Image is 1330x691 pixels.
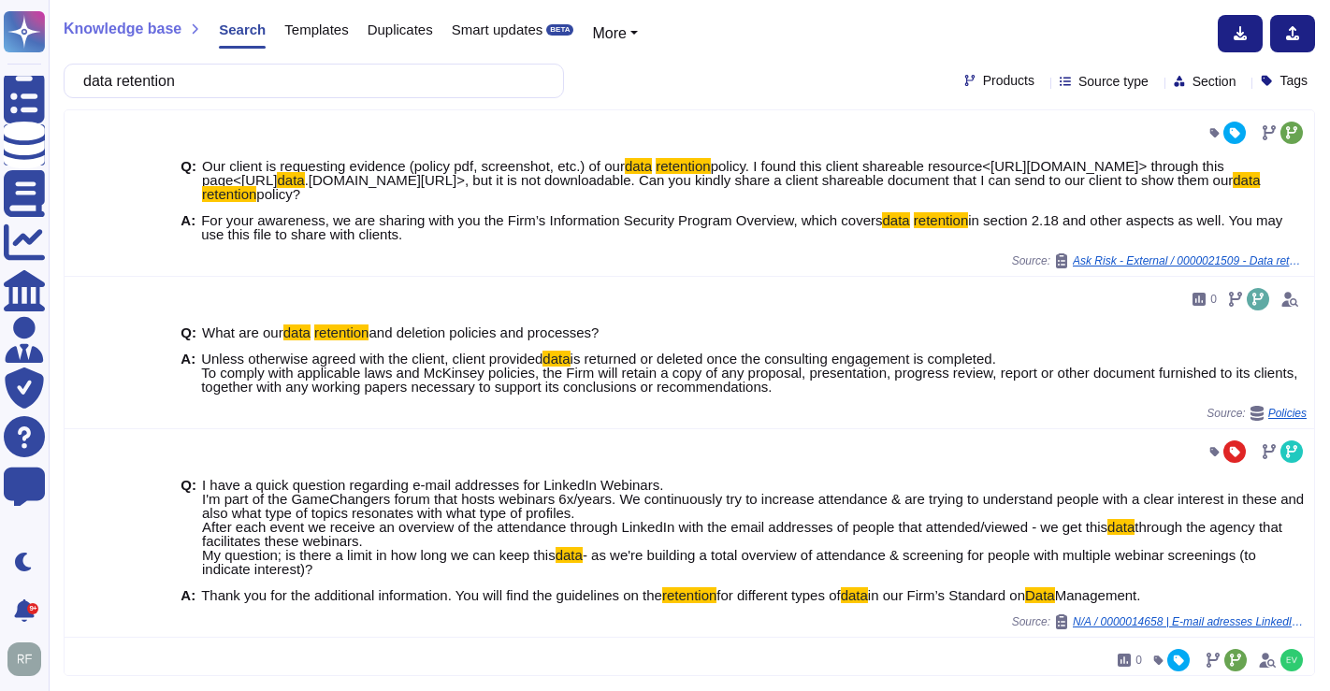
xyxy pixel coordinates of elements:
span: I have a quick question regarding e-mail addresses for LinkedIn Webinars. I'm part of the GameCha... [202,477,1304,535]
span: Thank you for the additional information. You will find the guidelines on the [201,587,662,603]
span: Tags [1279,74,1308,87]
span: Source: [1207,406,1307,421]
img: user [1280,649,1303,671]
div: 9+ [27,603,38,614]
button: user [4,639,54,680]
span: Search [219,22,266,36]
mark: retention [202,186,256,202]
span: Source: [1012,614,1307,629]
input: Search a question or template... [74,65,544,97]
span: Duplicates [368,22,433,36]
span: Smart updates [452,22,543,36]
span: Source: [1012,253,1307,268]
mark: data [1107,519,1135,535]
mark: data [841,587,868,603]
img: user [7,642,41,676]
mark: data [625,158,652,174]
span: is returned or deleted once the consulting engagement is completed. To comply with applicable law... [201,351,1297,395]
span: What are our [202,324,283,340]
span: for different types of [716,587,840,603]
mark: retention [314,324,369,340]
span: policy? [256,186,300,202]
span: policy. I found this client shareable resource<[URL][DOMAIN_NAME]> through this page<[URL] [202,158,1224,188]
span: For your awareness, we are sharing with you the Firm’s Information Security Program Overview, whi... [201,212,882,228]
b: Q: [181,325,196,339]
span: Policies [1268,408,1307,419]
button: More [592,22,638,45]
mark: data [542,351,570,367]
mark: data [277,172,304,188]
span: 0 [1210,294,1217,305]
b: Q: [181,159,196,201]
span: N/A / 0000014658 | E-mail adresses LinkedIn Webinars [1073,616,1307,627]
span: Unless otherwise agreed with the client, client provided [201,351,542,367]
span: 0 [1135,655,1142,666]
span: Products [983,74,1034,87]
span: in section 2.18 and other aspects as well. You may use this file to share with clients. [201,212,1282,242]
mark: data [882,212,909,228]
b: A: [181,588,195,602]
span: Our client is requesting evidence (policy pdf, screenshot, etc.) of our [202,158,625,174]
span: Management. [1055,587,1141,603]
span: - as we're building a total overview of attendance & screening for people with multiple webinar s... [202,547,1256,577]
span: and deletion policies and processes? [369,324,599,340]
span: Section [1193,75,1236,88]
mark: retention [656,158,710,174]
span: Source type [1078,75,1149,88]
span: through the agency that facilitates these webinars. My question; is there a limit in how long we ... [202,519,1282,563]
b: A: [181,213,195,241]
mark: data [1233,172,1260,188]
span: More [592,25,626,41]
b: Q: [181,478,196,576]
div: BETA [546,24,573,36]
span: Knowledge base [64,22,181,36]
mark: Data [1025,587,1055,603]
span: .[DOMAIN_NAME][URL]>, but it is not downloadable. Can you kindly share a client shareable documen... [305,172,1234,188]
mark: retention [662,587,716,603]
mark: data [556,547,583,563]
span: in our Firm’s Standard on [868,587,1025,603]
b: A: [181,352,195,394]
span: Templates [284,22,348,36]
mark: data [283,324,311,340]
mark: retention [914,212,968,228]
span: Ask Risk - External / 0000021509 - Data retention [1073,255,1307,266]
